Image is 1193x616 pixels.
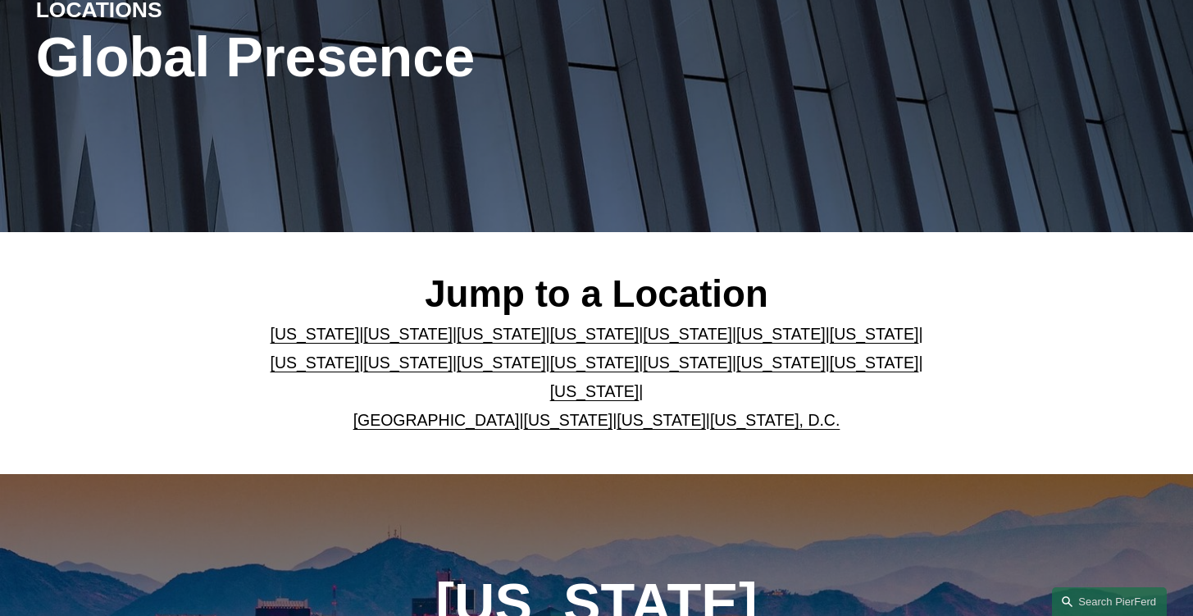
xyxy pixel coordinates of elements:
[524,411,613,429] a: [US_STATE]
[550,325,640,343] a: [US_STATE]
[36,25,784,89] h1: Global Presence
[457,325,546,343] a: [US_STATE]
[736,325,826,343] a: [US_STATE]
[270,271,924,317] h2: Jump to a Location
[617,411,706,429] a: [US_STATE]
[736,354,826,372] a: [US_STATE]
[353,411,520,429] a: [GEOGRAPHIC_DATA]
[830,354,919,372] a: [US_STATE]
[643,354,732,372] a: [US_STATE]
[271,354,360,372] a: [US_STATE]
[1052,587,1167,616] a: Search this site
[830,325,919,343] a: [US_STATE]
[710,411,840,429] a: [US_STATE], D.C.
[363,354,453,372] a: [US_STATE]
[270,320,924,435] p: | | | | | | | | | | | | | | | | | |
[271,325,360,343] a: [US_STATE]
[550,382,640,400] a: [US_STATE]
[550,354,640,372] a: [US_STATE]
[363,325,453,343] a: [US_STATE]
[643,325,732,343] a: [US_STATE]
[457,354,546,372] a: [US_STATE]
